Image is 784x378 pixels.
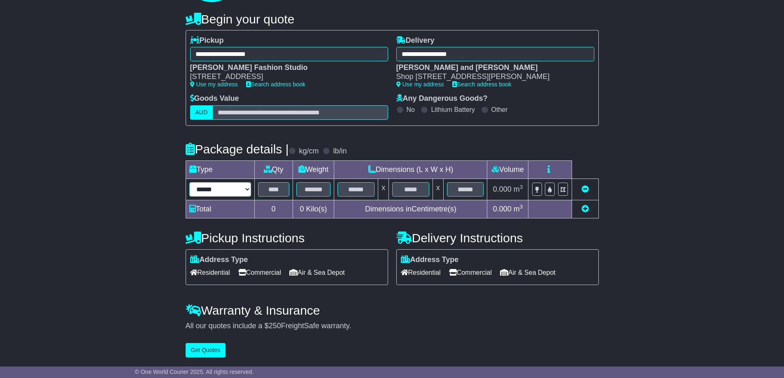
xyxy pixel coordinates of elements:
h4: Pickup Instructions [186,231,388,245]
sup: 3 [520,204,523,210]
h4: Package details | [186,142,289,156]
span: 0.000 [493,205,512,213]
h4: Delivery Instructions [396,231,599,245]
label: lb/in [333,147,347,156]
span: m [514,205,523,213]
a: Use my address [190,81,238,88]
label: Address Type [190,255,248,264]
span: © One World Courier 2025. All rights reserved. [135,369,254,375]
label: Other [491,106,508,114]
label: Delivery [396,36,435,45]
span: 0 [300,205,304,213]
label: Lithium Battery [431,106,475,114]
label: No [407,106,415,114]
td: Qty [254,160,293,179]
label: Goods Value [190,94,239,103]
div: Shop [STREET_ADDRESS][PERSON_NAME] [396,72,586,81]
span: m [514,185,523,193]
h4: Warranty & Insurance [186,304,599,317]
h4: Begin your quote [186,12,599,26]
td: Dimensions (L x W x H) [334,160,487,179]
sup: 3 [520,184,523,190]
span: Air & Sea Depot [500,266,556,279]
button: Get Quotes [186,343,226,357]
span: 0.000 [493,185,512,193]
a: Search address book [452,81,512,88]
td: Dimensions in Centimetre(s) [334,200,487,218]
label: kg/cm [299,147,319,156]
a: Remove this item [582,185,589,193]
span: 250 [269,322,281,330]
label: Pickup [190,36,224,45]
td: x [433,179,443,200]
a: Search address book [246,81,305,88]
td: Type [186,160,254,179]
td: x [378,179,389,200]
label: Any Dangerous Goods? [396,94,488,103]
div: [STREET_ADDRESS] [190,72,380,81]
td: Weight [293,160,334,179]
span: Commercial [449,266,492,279]
div: [PERSON_NAME] and [PERSON_NAME] [396,63,586,72]
td: Volume [487,160,528,179]
a: Use my address [396,81,444,88]
td: Kilo(s) [293,200,334,218]
a: Add new item [582,205,589,213]
div: All our quotes include a $ FreightSafe warranty. [186,322,599,331]
td: Total [186,200,254,218]
span: Commercial [238,266,281,279]
label: Address Type [401,255,459,264]
div: [PERSON_NAME] Fashion Studio [190,63,380,72]
span: Residential [190,266,230,279]
td: 0 [254,200,293,218]
span: Air & Sea Depot [289,266,345,279]
span: Residential [401,266,441,279]
label: AUD [190,105,213,120]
